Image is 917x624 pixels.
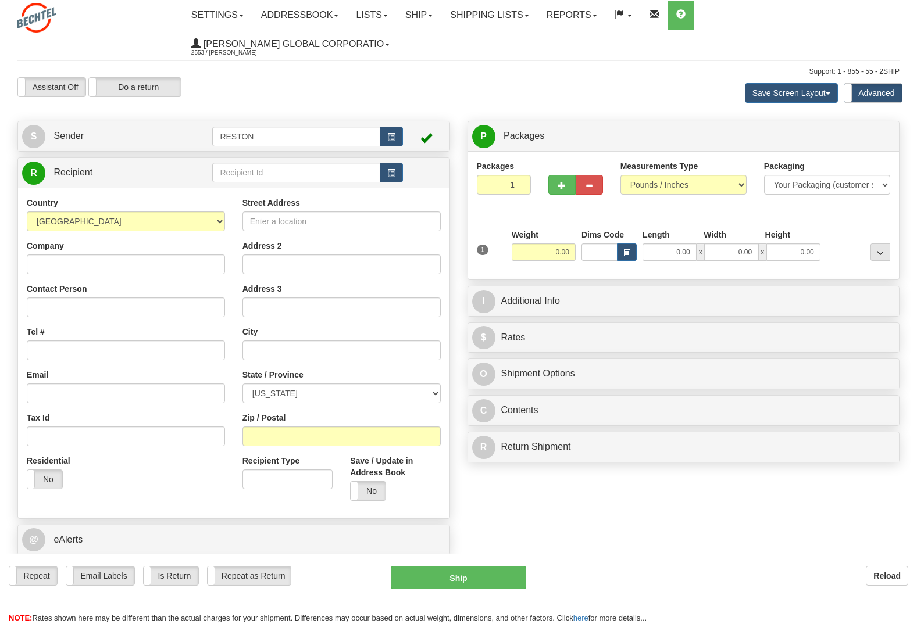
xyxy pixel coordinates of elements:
[242,326,258,338] label: City
[472,289,895,313] a: IAdditional Info
[183,1,252,30] a: Settings
[183,30,398,59] a: [PERSON_NAME] Global Corporatio 2553 / [PERSON_NAME]
[350,455,440,478] label: Save / Update in Address Book
[242,283,282,295] label: Address 3
[472,399,495,422] span: C
[27,197,58,209] label: Country
[472,290,495,313] span: I
[27,283,87,295] label: Contact Person
[472,363,495,386] span: O
[22,161,191,185] a: R Recipient
[397,1,441,30] a: Ship
[22,125,45,148] span: S
[472,125,495,148] span: P
[191,47,279,59] span: 2553 / [PERSON_NAME]
[27,455,70,467] label: Residential
[758,243,766,261] span: x
[27,240,64,252] label: Company
[27,326,45,338] label: Tel #
[764,160,805,172] label: Packaging
[351,482,386,500] label: No
[477,160,515,172] label: Packages
[844,84,902,102] label: Advanced
[89,78,181,96] label: Do a return
[53,535,83,544] span: eAlerts
[22,162,45,185] span: R
[242,412,286,424] label: Zip / Postal
[53,167,92,177] span: Recipient
[472,326,895,350] a: $Rates
[620,160,698,172] label: Measurements Type
[212,163,380,182] input: Recipient Id
[866,566,908,586] button: Reload
[27,412,49,424] label: Tax Id
[252,1,348,30] a: Addressbook
[873,571,901,580] b: Reload
[704,229,726,241] label: Width
[201,39,384,49] span: [PERSON_NAME] Global Corporatio
[472,362,895,386] a: OShipment Options
[242,240,282,252] label: Address 2
[697,243,705,261] span: x
[870,243,890,261] div: ...
[242,369,304,381] label: State / Province
[144,566,198,585] label: Is Return
[18,78,85,96] label: Assistant Off
[472,399,895,422] a: CContents
[472,436,495,459] span: R
[441,1,537,30] a: Shipping lists
[472,124,895,148] a: P Packages
[17,3,56,33] img: logo2553.jpg
[212,127,380,146] input: Sender Id
[472,435,895,459] a: RReturn Shipment
[581,229,624,241] label: Dims Code
[643,229,670,241] label: Length
[22,528,445,552] a: @ eAlerts
[504,131,544,141] span: Packages
[242,211,441,231] input: Enter a location
[477,245,489,255] span: 1
[9,614,32,622] span: NOTE:
[745,83,838,103] button: Save Screen Layout
[242,455,300,467] label: Recipient Type
[53,131,84,141] span: Sender
[208,566,291,585] label: Repeat as Return
[22,528,45,551] span: @
[391,566,526,589] button: Ship
[27,369,48,381] label: Email
[66,566,134,585] label: Email Labels
[22,124,212,148] a: S Sender
[765,229,791,241] label: Height
[512,229,538,241] label: Weight
[573,614,588,622] a: here
[890,253,916,371] iframe: chat widget
[538,1,606,30] a: Reports
[347,1,396,30] a: Lists
[242,197,300,209] label: Street Address
[9,566,57,585] label: Repeat
[472,326,495,349] span: $
[17,67,900,77] div: Support: 1 - 855 - 55 - 2SHIP
[27,470,62,489] label: No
